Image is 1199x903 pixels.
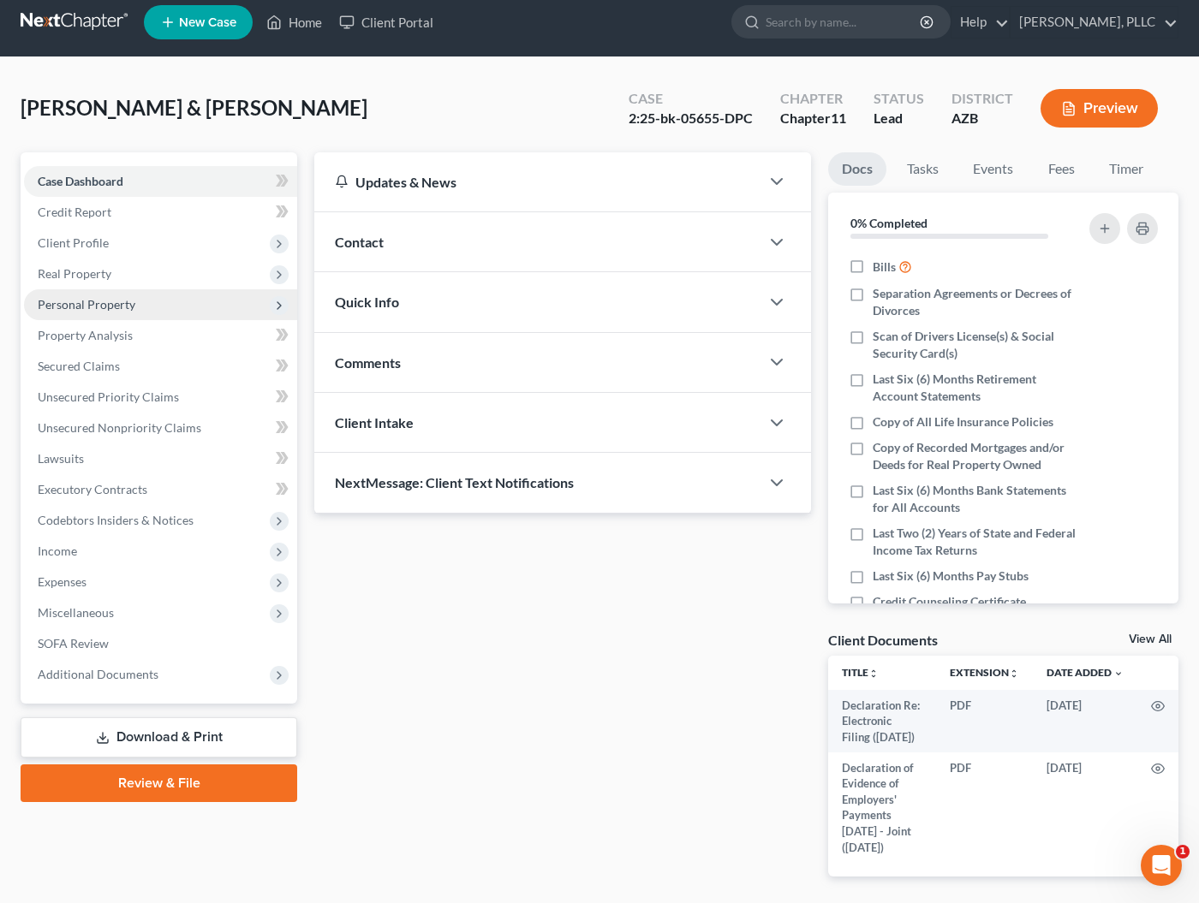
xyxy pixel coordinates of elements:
[38,205,111,219] span: Credit Report
[874,109,924,128] div: Lead
[1033,690,1137,752] td: [DATE]
[828,752,936,863] td: Declaration of Evidence of Employers' Payments [DATE] - Joint ([DATE])
[1033,752,1137,863] td: [DATE]
[950,666,1019,679] a: Extensionunfold_more
[959,152,1027,186] a: Events
[21,764,297,802] a: Review & File
[874,89,924,109] div: Status
[335,474,574,490] span: NextMessage: Client Text Notifications
[21,95,367,120] span: [PERSON_NAME] & [PERSON_NAME]
[335,234,384,250] span: Contact
[873,567,1029,585] span: Last Six (6) Months Pay Stubs
[335,173,739,191] div: Updates & News
[1141,845,1182,886] iframe: Intercom live chat
[873,439,1077,473] span: Copy of Recorded Mortgages and/or Deeds for Real Property Owned
[873,371,1077,405] span: Last Six (6) Months Retirement Account Statements
[38,636,109,651] span: SOFA Review
[38,667,158,681] span: Additional Documents
[38,574,86,589] span: Expenses
[629,109,753,128] div: 2:25-bk-05655-DPC
[38,174,123,188] span: Case Dashboard
[1034,152,1089,186] a: Fees
[1041,89,1158,128] button: Preview
[873,258,896,276] span: Bills
[951,89,1013,109] div: District
[38,389,179,404] span: Unsecured Priority Claims
[24,443,297,474] a: Lawsuits
[936,690,1033,752] td: PDF
[24,413,297,443] a: Unsecured Nonpriority Claims
[24,628,297,659] a: SOFA Review
[24,382,297,413] a: Unsecured Priority Claims
[24,197,297,228] a: Credit Report
[24,351,297,382] a: Secured Claims
[831,110,846,126] span: 11
[335,294,399,310] span: Quick Info
[335,414,414,431] span: Client Intake
[38,544,77,558] span: Income
[1009,668,1019,679] i: unfold_more
[951,7,1009,38] a: Help
[179,16,236,29] span: New Case
[258,7,331,38] a: Home
[828,690,936,752] td: Declaration Re: Electronic Filing ([DATE])
[842,666,879,679] a: Titleunfold_more
[1047,666,1124,679] a: Date Added expand_more
[850,216,928,230] strong: 0% Completed
[873,525,1077,559] span: Last Two (2) Years of State and Federal Income Tax Returns
[936,752,1033,863] td: PDF
[38,235,109,250] span: Client Profile
[38,420,201,435] span: Unsecured Nonpriority Claims
[335,354,401,371] span: Comments
[1011,7,1178,38] a: [PERSON_NAME], PLLC
[629,89,753,109] div: Case
[893,152,952,186] a: Tasks
[873,482,1077,516] span: Last Six (6) Months Bank Statements for All Accounts
[873,328,1077,362] span: Scan of Drivers License(s) & Social Security Card(s)
[828,152,886,186] a: Docs
[873,593,1026,610] span: Credit Counseling Certificate
[24,474,297,505] a: Executory Contracts
[24,320,297,351] a: Property Analysis
[38,328,133,342] span: Property Analysis
[780,109,846,128] div: Chapter
[868,668,879,679] i: unfold_more
[1176,845,1190,858] span: 1
[38,297,135,312] span: Personal Property
[873,285,1077,319] span: Separation Agreements or Decrees of Divorces
[1113,668,1124,679] i: expand_more
[780,89,846,109] div: Chapter
[38,359,120,373] span: Secured Claims
[828,631,938,649] div: Client Documents
[38,451,84,466] span: Lawsuits
[21,717,297,757] a: Download & Print
[1095,152,1157,186] a: Timer
[766,6,922,38] input: Search by name...
[38,605,114,620] span: Miscellaneous
[951,109,1013,128] div: AZB
[1129,633,1172,645] a: View All
[38,513,194,527] span: Codebtors Insiders & Notices
[38,266,111,281] span: Real Property
[38,482,147,496] span: Executory Contracts
[331,7,442,38] a: Client Portal
[873,413,1053,431] span: Copy of All Life Insurance Policies
[24,166,297,197] a: Case Dashboard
